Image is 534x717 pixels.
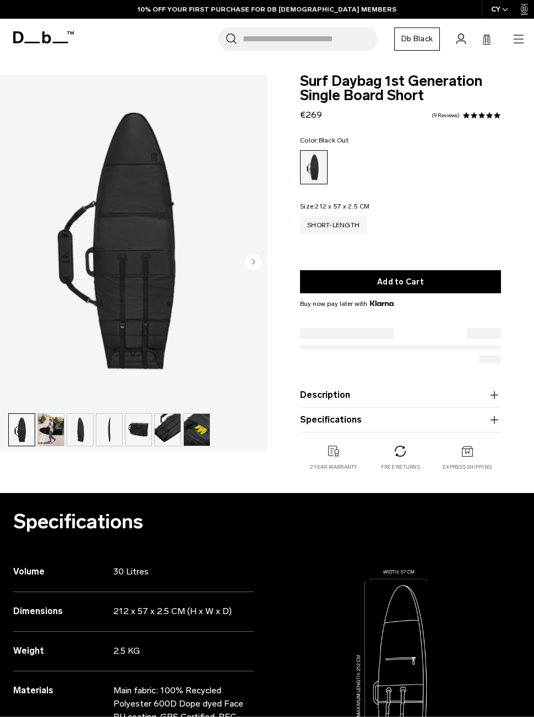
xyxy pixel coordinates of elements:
[300,388,501,402] button: Description
[155,414,181,446] img: TheDjarvSingleSurfboardBag-1.png
[300,299,394,309] span: Buy now pay later with
[154,413,181,446] button: TheDjarvSingleSurfboardBag-1.png
[13,605,113,618] h3: Dimensions
[310,463,357,471] p: 2 year warranty
[300,137,348,144] legend: Color:
[443,463,492,471] p: Express Shipping
[113,644,254,658] p: 2.5 KG
[432,113,460,118] a: 9 reviews
[38,414,64,446] img: TheDjarvSingleSurfboardBag-2.png
[13,565,113,578] h3: Volume
[37,413,64,446] button: TheDjarvSingleSurfboardBag-2.png
[13,511,254,533] h2: Specifications
[319,136,348,144] span: Black Out
[125,413,152,446] button: TheDjarvSingleSurfboardBag-4.png
[300,110,322,120] span: €269
[183,413,210,446] button: TheDjarvSingleSurfboardBag-3.png
[67,414,93,446] img: TheDjarvSingleSurfboardBag-6.png
[300,270,501,293] button: Add to Cart
[300,413,501,426] button: Specifications
[300,216,367,234] a: Short-length
[300,74,501,103] span: Surf Daybag 1st Generation Single Board Short
[394,28,440,51] a: Db Black
[96,414,122,446] img: TheDjarvSingleSurfboardBag-5.png
[370,300,394,306] img: {"height" => 20, "alt" => "Klarna"}
[245,254,261,272] button: Next slide
[184,414,210,446] img: TheDjarvSingleSurfboardBag-3.png
[300,150,328,184] a: Black Out
[113,605,254,618] p: 212 x 57 x 2.5 CM (H x W x D)
[138,4,396,14] a: 10% OFF YOUR FIRST PURCHASE FOR DB [DEMOGRAPHIC_DATA] MEMBERS
[300,203,370,210] legend: Size:
[13,644,113,658] h3: Weight
[9,414,35,446] img: TheDjarvSingleSurfboardBag.png
[315,202,369,210] span: 212 x 57 x 2.5 CM
[126,414,151,446] img: TheDjarvSingleSurfboardBag-4.png
[8,413,35,446] button: TheDjarvSingleSurfboardBag.png
[67,413,94,446] button: TheDjarvSingleSurfboardBag-6.png
[381,463,420,471] p: Free Returns
[13,684,113,697] h3: Materials
[113,565,254,578] p: 30 Litres
[96,413,123,446] button: TheDjarvSingleSurfboardBag-5.png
